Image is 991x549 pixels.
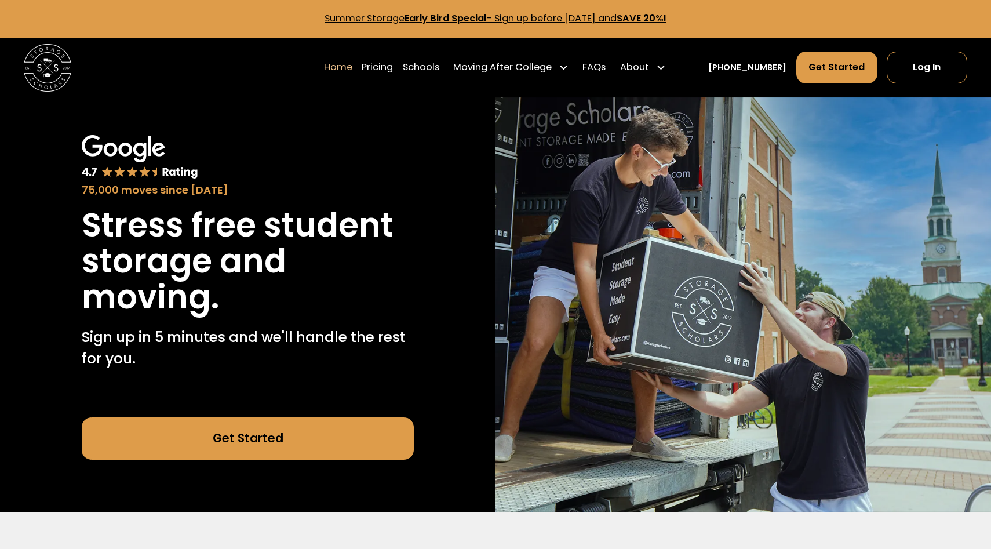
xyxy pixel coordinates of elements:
[324,51,352,84] a: Home
[325,12,666,25] a: Summer StorageEarly Bird Special- Sign up before [DATE] andSAVE 20%!
[617,12,666,25] strong: SAVE 20%!
[708,61,786,74] a: [PHONE_NUMBER]
[453,60,552,75] div: Moving After College
[82,208,414,315] h1: Stress free student storage and moving.
[620,60,649,75] div: About
[887,52,967,83] a: Log In
[24,44,71,92] img: Storage Scholars main logo
[405,12,486,25] strong: Early Bird Special
[796,52,877,83] a: Get Started
[82,327,414,370] p: Sign up in 5 minutes and we'll handle the rest for you.
[362,51,393,84] a: Pricing
[82,417,414,460] a: Get Started
[82,182,414,198] div: 75,000 moves since [DATE]
[403,51,439,84] a: Schools
[495,97,991,512] img: Storage Scholars makes moving and storage easy.
[582,51,606,84] a: FAQs
[82,135,198,180] img: Google 4.7 star rating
